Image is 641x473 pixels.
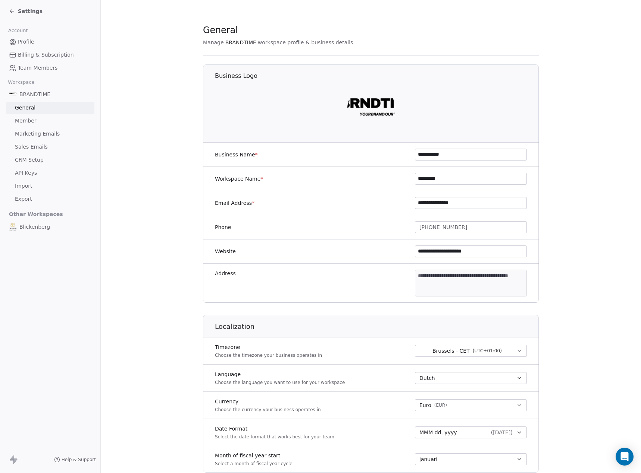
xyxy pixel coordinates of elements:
[415,221,527,233] button: [PHONE_NUMBER]
[15,156,44,164] span: CRM Setup
[432,347,470,355] span: Brussels - CET
[215,461,293,467] p: Select a month of fiscal year cycle
[419,223,467,231] span: [PHONE_NUMBER]
[215,72,539,80] h1: Business Logo
[6,167,94,179] a: API Keys
[347,85,395,132] img: Kopie%20van%20LOGO%20BRNDTIME%20WIT%20PNG%20(1).png
[215,270,236,277] label: Address
[5,25,31,36] span: Account
[215,425,334,432] label: Date Format
[15,104,35,112] span: General
[15,117,37,125] span: Member
[434,402,447,408] span: ( EUR )
[215,352,322,358] p: Choose the timezone your business operates in
[15,143,48,151] span: Sales Emails
[6,49,94,61] a: Billing & Subscription
[415,345,527,357] button: Brussels - CET(UTC+01:00)
[415,399,527,411] button: Euro(EUR)
[419,429,457,436] span: MMM dd, yyyy
[6,180,94,192] a: Import
[473,347,502,354] span: ( UTC+01:00 )
[18,7,43,15] span: Settings
[215,380,345,385] p: Choose the language you want to use for your workspace
[6,102,94,114] a: General
[419,401,431,409] span: Euro
[5,77,38,88] span: Workspace
[616,448,634,466] div: Open Intercom Messenger
[54,457,96,463] a: Help & Support
[19,223,50,231] span: Blickenberg
[215,398,321,405] label: Currency
[9,7,43,15] a: Settings
[215,371,345,378] label: Language
[6,154,94,166] a: CRM Setup
[215,322,539,331] h1: Localization
[225,39,256,46] span: BRANDTIME
[19,91,50,98] span: BRANDTIME
[6,208,66,220] span: Other Workspaces
[215,452,293,459] label: Month of fiscal year start
[6,193,94,205] a: Export
[15,195,32,203] span: Export
[215,343,322,351] label: Timezone
[6,141,94,153] a: Sales Emails
[215,199,254,207] label: Email Address
[15,182,32,190] span: Import
[6,36,94,48] a: Profile
[215,248,236,255] label: Website
[203,39,224,46] span: Manage
[18,51,74,59] span: Billing & Subscription
[215,223,231,231] label: Phone
[215,151,258,158] label: Business Name
[15,169,37,177] span: API Keys
[258,39,353,46] span: workspace profile & business details
[15,130,60,138] span: Marketing Emails
[491,429,513,436] span: ( [DATE] )
[419,455,437,463] span: januari
[215,175,263,182] label: Workspace Name
[9,91,16,98] img: Kopie%20van%20LOGO%20BRNDTIME%20WIT%20PNG%20(1).png
[6,128,94,140] a: Marketing Emails
[6,115,94,127] a: Member
[18,64,57,72] span: Team Members
[6,62,94,74] a: Team Members
[62,457,96,463] span: Help & Support
[9,223,16,231] img: logo-blickenberg-feestzalen_800.png
[215,407,321,413] p: Choose the currency your business operates in
[18,38,34,46] span: Profile
[215,434,334,440] p: Select the date format that works best for your team
[203,25,238,36] span: General
[419,374,435,382] span: Dutch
